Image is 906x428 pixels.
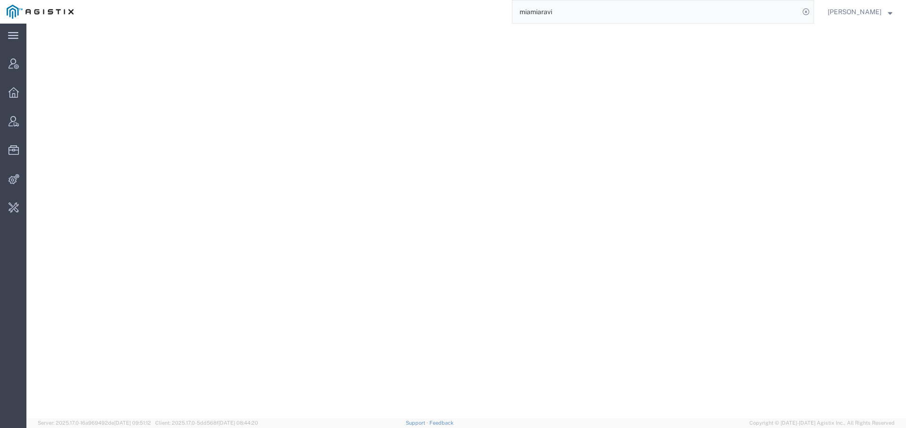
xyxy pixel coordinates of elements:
img: logo [7,5,74,19]
input: Search for shipment number, reference number [512,0,799,23]
span: [DATE] 09:51:12 [114,420,151,426]
span: Abbie Wilkiemeyer [828,7,881,17]
button: [PERSON_NAME] [827,6,893,17]
a: Feedback [429,420,453,426]
iframe: To enrich screen reader interactions, please activate Accessibility in Grammarly extension settings [26,24,906,418]
span: Server: 2025.17.0-16a969492de [38,420,151,426]
span: [DATE] 08:44:20 [218,420,258,426]
a: Support [406,420,429,426]
span: Copyright © [DATE]-[DATE] Agistix Inc., All Rights Reserved [749,419,895,427]
span: Client: 2025.17.0-5dd568f [155,420,258,426]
